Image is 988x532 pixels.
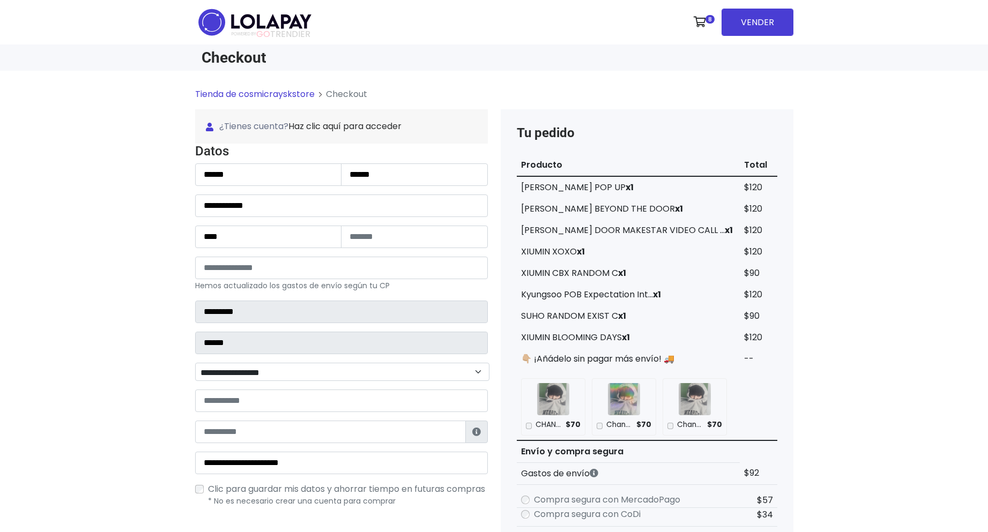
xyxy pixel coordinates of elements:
[517,327,740,348] td: XIUMIN BLOOMING DAYS
[675,203,683,215] strong: x1
[626,181,634,193] strong: x1
[517,154,740,176] th: Producto
[537,383,569,415] img: CHANYEOL POB Everline
[288,120,402,132] a: Haz clic aquí para acceder
[740,462,777,484] td: $92
[653,288,661,301] strong: x1
[606,419,633,430] p: Chanyeol POB SG Ktown4u
[757,494,773,506] span: $57
[740,198,777,220] td: $120
[534,493,680,506] label: Compra segura con MercadoPago
[677,419,703,430] p: Chanyeol POB SG 2024 Everline
[577,245,585,258] strong: x1
[740,220,777,241] td: $120
[208,483,485,495] span: Clic para guardar mis datos y ahorrar tiempo en futuras compras
[202,49,488,66] h1: Checkout
[517,462,740,484] th: Gastos de envío
[195,5,315,39] img: logo
[232,31,256,37] span: POWERED BY
[740,305,777,327] td: $90
[195,88,793,109] nav: breadcrumb
[740,176,777,198] td: $120
[315,88,367,101] li: Checkout
[725,224,733,236] strong: x1
[722,9,793,36] a: VENDER
[740,263,777,284] td: $90
[195,144,488,159] h4: Datos
[517,263,740,284] td: XIUMIN CBX RANDOM C
[618,310,626,322] strong: x1
[636,419,651,430] span: $70
[740,284,777,305] td: $120
[534,508,641,521] label: Compra segura con CoDi
[618,267,626,279] strong: x1
[608,383,640,415] img: Chanyeol POB SG Ktown4u
[679,383,711,415] img: Chanyeol POB SG 2024 Everline
[517,241,740,263] td: XIUMIN XOXO
[622,331,630,343] strong: x1
[517,220,740,241] td: [PERSON_NAME] DOOR MAKESTAR VIDEO CALL ...
[740,154,777,176] th: Total
[195,280,390,291] small: Hemos actualizado los gastos de envío según tu CP
[472,428,481,436] i: Estafeta lo usará para ponerse en contacto en caso de tener algún problema con el envío
[208,496,488,507] p: * No es necesario crear una cuenta para comprar
[517,125,777,141] h4: Tu pedido
[688,6,717,38] a: 8
[740,241,777,263] td: $120
[517,176,740,198] td: [PERSON_NAME] POP UP
[256,28,270,40] span: GO
[536,419,562,430] p: CHANYEOL POB Everline
[740,348,777,370] td: --
[517,198,740,220] td: [PERSON_NAME] BEYOND THE DOOR
[707,419,722,430] span: $70
[517,440,740,463] th: Envío y compra segura
[705,15,715,24] span: 8
[740,327,777,348] td: $120
[517,348,740,370] td: 👇🏼 ¡Añádelo sin pagar más envío! 🚚
[195,88,315,100] a: Tienda de cosmicrayskstore
[757,508,773,521] span: $34
[206,120,477,133] span: ¿Tienes cuenta?
[566,419,581,430] span: $70
[232,29,310,39] span: TRENDIER
[517,284,740,305] td: Kyungsoo POB Expectation Int...
[590,469,598,477] i: Los gastos de envío dependen de códigos postales. ¡Te puedes llevar más productos en un solo envío !
[517,305,740,327] td: SUHO RANDOM EXIST C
